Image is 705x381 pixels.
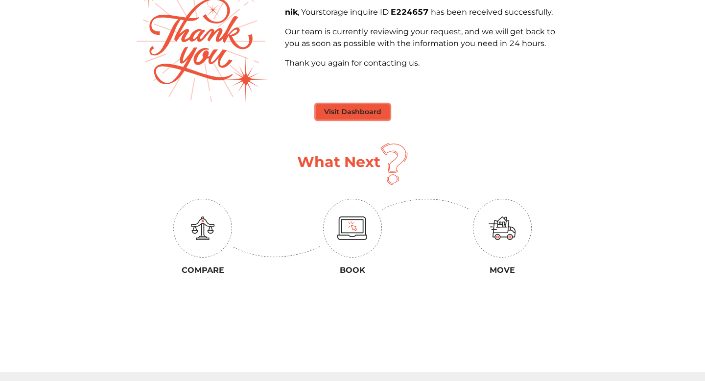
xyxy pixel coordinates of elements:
[285,57,570,69] p: Thank you again for contacting us.
[285,26,570,49] p: Our team is currently reviewing your request, and we will get back to you as soon as possible wit...
[380,143,408,185] img: question
[473,199,532,258] img: circle
[232,246,320,258] img: up
[391,7,431,17] b: E224657
[173,199,232,258] img: circle
[297,153,380,171] h1: What Next
[337,216,368,240] img: monitor
[135,265,270,275] h3: Compare
[319,7,350,17] span: storage
[285,7,298,17] b: nik
[285,6,570,18] p: , Your inquire ID has been received successfully.
[489,216,516,240] img: move
[191,216,214,240] img: education
[316,104,390,119] button: Visit Dashboard
[435,265,570,275] h3: Move
[382,199,470,210] img: down
[285,265,420,275] h3: Book
[323,199,382,258] img: circle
